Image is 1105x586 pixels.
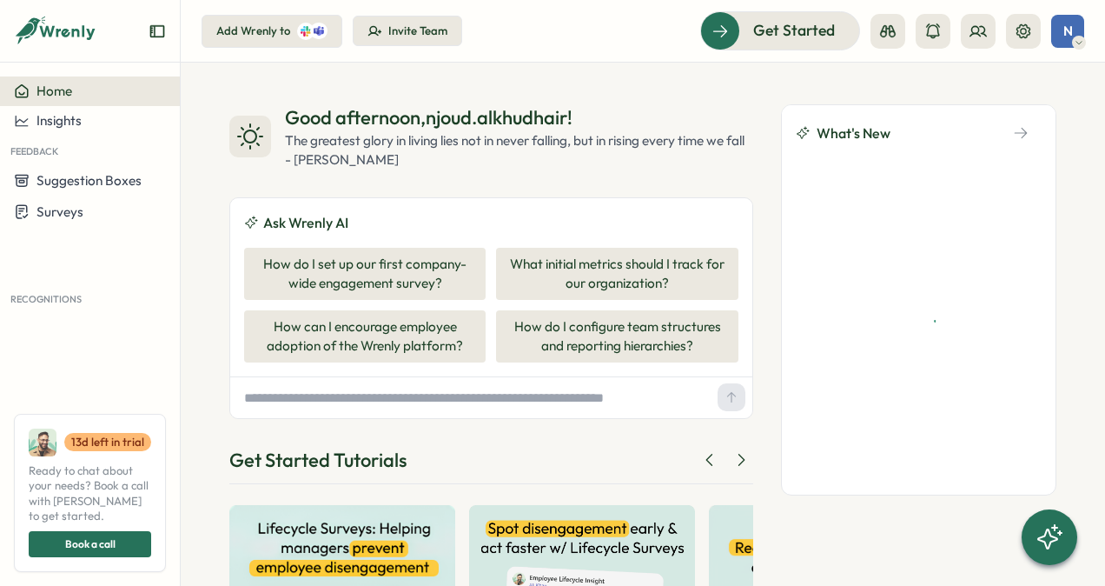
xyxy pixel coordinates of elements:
div: Add Wrenly to [216,23,290,39]
a: 13d left in trial [64,433,151,452]
span: Get Started [753,19,835,42]
button: N [1051,15,1084,48]
span: Book a call [65,532,116,556]
span: Home [36,83,72,99]
span: Ready to chat about your needs? Book a call with [PERSON_NAME] to get started. [29,463,151,524]
div: Invite Team [388,23,447,39]
span: What's New [817,123,890,144]
div: Good afternoon , njoud.alkhudhair ! [285,104,753,131]
button: Book a call [29,531,151,557]
button: Invite Team [353,16,462,47]
img: Ali Khan [29,429,56,456]
button: Expand sidebar [149,23,166,40]
button: How do I set up our first company-wide engagement survey? [244,248,486,300]
button: How can I encourage employee adoption of the Wrenly platform? [244,310,486,363]
button: Add Wrenly to [202,15,342,48]
span: Surveys [36,203,83,220]
span: N [1063,23,1073,38]
button: How do I configure team structures and reporting hierarchies? [496,310,738,363]
button: Get Started [700,11,860,50]
div: Get Started Tutorials [229,447,407,474]
span: Insights [36,112,82,129]
button: What initial metrics should I track for our organization? [496,248,738,300]
div: The greatest glory in living lies not in never falling, but in rising every time we fall - [PERSO... [285,131,753,170]
span: Suggestion Boxes [36,172,142,189]
span: Ask Wrenly AI [263,212,348,234]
